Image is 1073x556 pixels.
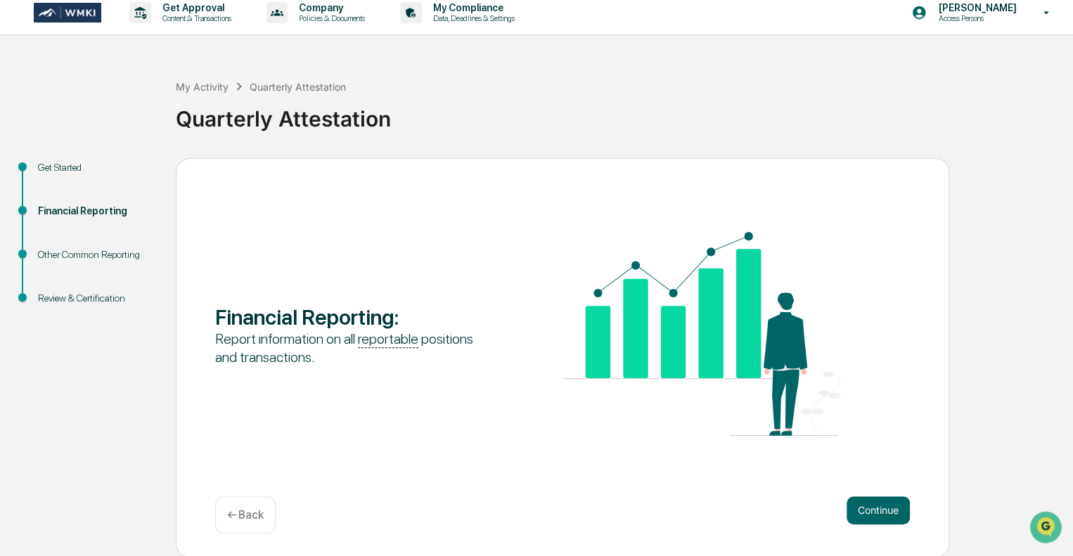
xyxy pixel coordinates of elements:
[927,13,1023,23] p: Access Persons
[14,30,256,52] p: How can we help?
[140,238,170,249] span: Pylon
[48,108,231,122] div: Start new chat
[563,232,840,436] img: Financial Reporting
[28,204,89,218] span: Data Lookup
[239,112,256,129] button: Start new chat
[288,13,372,23] p: Policies & Documents
[14,179,25,190] div: 🖐️
[14,108,39,133] img: 1746055101610-c473b297-6a78-478c-a979-82029cc54cd1
[116,177,174,191] span: Attestations
[96,172,180,197] a: 🗄️Attestations
[38,204,153,219] div: Financial Reporting
[422,13,522,23] p: Data, Deadlines & Settings
[8,172,96,197] a: 🖐️Preclearance
[215,304,493,330] div: Financial Reporting :
[422,2,522,13] p: My Compliance
[102,179,113,190] div: 🗄️
[176,81,229,93] div: My Activity
[8,198,94,224] a: 🔎Data Lookup
[38,247,153,262] div: Other Common Reporting
[227,508,264,522] p: ← Back
[1028,510,1066,548] iframe: Open customer support
[176,95,1066,131] div: Quarterly Attestation
[38,160,153,175] div: Get Started
[847,496,910,524] button: Continue
[48,122,178,133] div: We're available if you need us!
[288,2,372,13] p: Company
[14,205,25,216] div: 🔎
[927,2,1023,13] p: [PERSON_NAME]
[28,177,91,191] span: Preclearance
[151,13,238,23] p: Content & Transactions
[38,291,153,306] div: Review & Certification
[99,238,170,249] a: Powered byPylon
[215,330,493,366] div: Report information on all positions and transactions.
[34,3,101,23] img: logo
[151,2,238,13] p: Get Approval
[358,330,418,348] u: reportable
[250,81,346,93] div: Quarterly Attestation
